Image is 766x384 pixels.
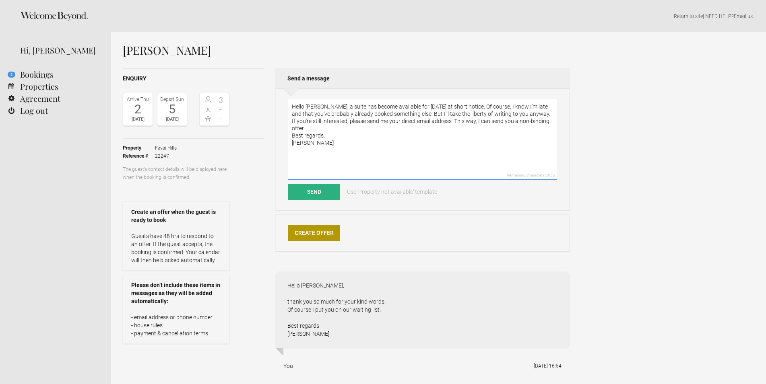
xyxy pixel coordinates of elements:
a: Return to site [674,13,703,19]
button: Send [288,184,340,200]
p: - email address or phone number - house rules - payment & cancellation terms [131,313,221,337]
div: Arrive Thu [125,95,151,103]
div: 2 [125,103,151,115]
div: Hello [PERSON_NAME], thank you so much for your kind words. Of course I put you on our waiting li... [275,271,570,348]
p: The guest’s contact details will be displayed here when the booking is confirmed. [123,165,229,181]
strong: Property [123,144,155,152]
h2: Send a message [275,68,570,88]
span: - [215,115,227,123]
span: 22247 [155,152,177,160]
div: Depart Sun [159,95,185,103]
strong: Reference # [123,152,155,160]
h2: Enquiry [123,74,264,83]
h1: [PERSON_NAME] [123,44,570,56]
strong: Create an offer when the guest is ready to book [131,208,221,224]
span: - [215,105,227,113]
div: [DATE] [159,115,185,123]
p: Guests have 48 hrs to respond to an offer. If the guest accepts, the booking is confirmed. Your c... [131,232,221,264]
span: Favai Hills [155,144,177,152]
strong: Please don’t include these items in messages as they will be added automatically: [131,281,221,305]
flynt-date-display: [DATE] 16:54 [534,363,562,369]
div: [DATE] [125,115,151,123]
a: Use 'Property not available' template [341,184,443,200]
flynt-notification-badge: 2 [8,72,15,78]
div: 5 [159,103,185,115]
p: | NEED HELP? . [123,12,754,20]
div: You [283,362,293,370]
span: 3 [215,96,227,104]
div: Hi, [PERSON_NAME] [20,44,99,56]
a: Create Offer [288,225,340,241]
a: Email us [734,13,753,19]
